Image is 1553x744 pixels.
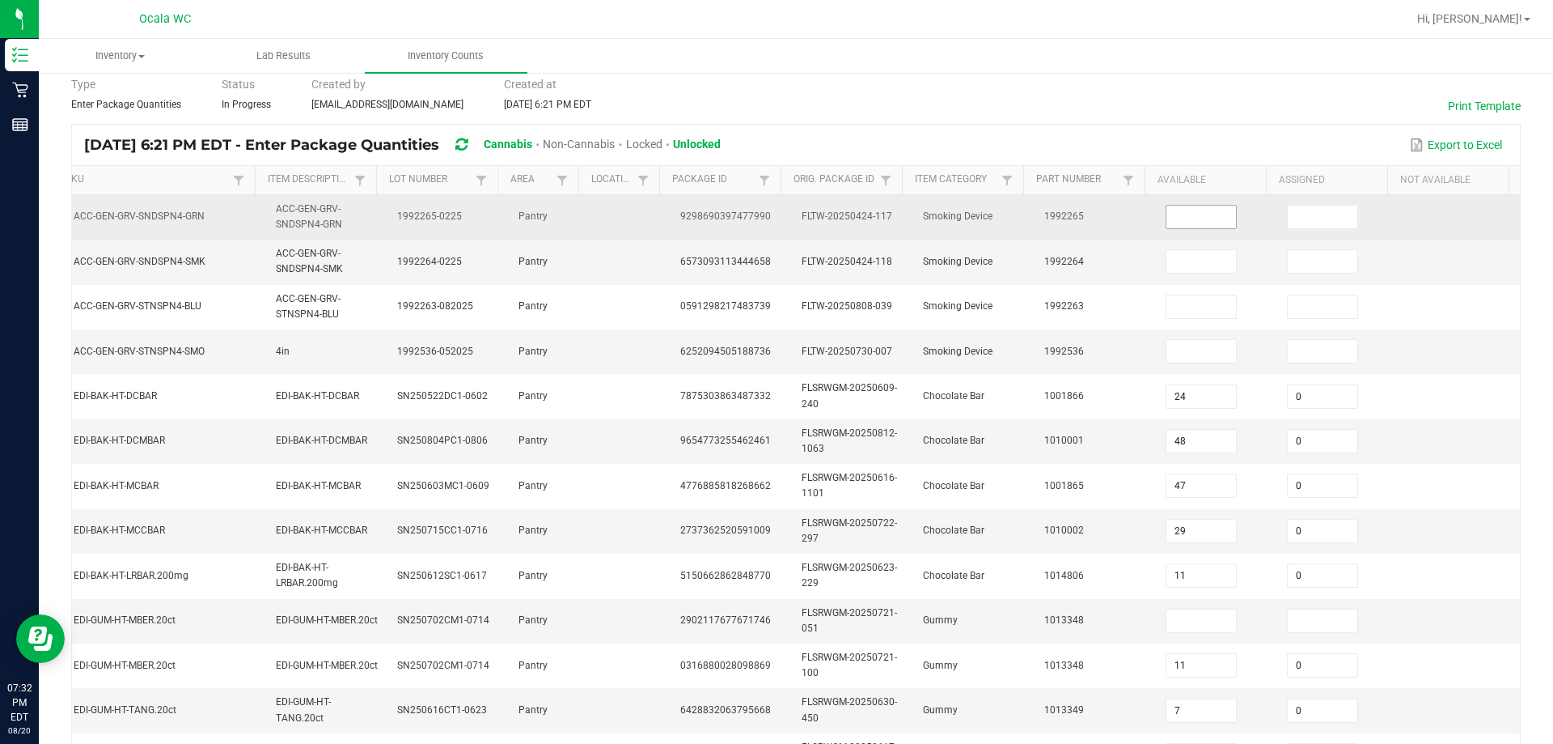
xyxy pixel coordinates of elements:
[397,435,488,446] span: SN250804PC1-0806
[1387,166,1509,195] th: Not Available
[74,390,157,402] span: EDI-BAK-HT-DCBAR
[386,49,506,63] span: Inventory Counts
[802,696,897,723] span: FLSRWGM-20250630-450
[1044,614,1084,626] span: 1013348
[229,170,248,190] a: Filter
[71,99,181,110] span: Enter Package Quantities
[518,480,548,491] span: Pantry
[276,480,361,491] span: EDI-BAK-HT-MCBAR
[397,660,489,671] span: SN250702CM1-0714
[74,256,205,267] span: ACC-GEN-GRV-SNDSPN4-SMK
[276,525,367,536] span: EDI-BAK-HT-MCCBAR
[40,49,201,63] span: Inventory
[802,210,892,222] span: FLTW-20250424-117
[276,293,341,320] span: ACC-GEN-GRV-STNSPN4-BLU
[923,435,984,446] span: Chocolate Bar
[591,173,633,186] a: LocationSortable
[802,607,897,634] span: FLSRWGM-20250721-051
[1044,525,1084,536] span: 1010002
[16,614,65,663] iframe: Resource center
[923,525,984,536] span: Chocolate Bar
[71,78,95,91] span: Type
[802,382,897,409] span: FLSRWGM-20250609-240
[802,652,897,678] span: FLSRWGM-20250721-100
[518,570,548,581] span: Pantry
[680,570,771,581] span: 5150662862848770
[802,256,892,267] span: FLTW-20250424-118
[39,39,201,73] a: Inventory
[397,346,473,357] span: 1992536-052025
[74,570,188,581] span: EDI-BAK-HT-LRBAR.200mg
[518,614,548,626] span: Pantry
[7,681,32,725] p: 07:32 PM EDT
[1266,166,1387,195] th: Assigned
[680,300,771,312] span: 0591298217483739
[84,130,733,160] div: [DATE] 6:21 PM EDT - Enter Package Quantities
[680,256,771,267] span: 6573093113444658
[680,704,771,716] span: 6428832063795668
[389,173,471,186] a: Lot NumberSortable
[510,173,552,186] a: AreaSortable
[923,480,984,491] span: Chocolate Bar
[680,480,771,491] span: 4776885818268662
[12,82,28,98] inline-svg: Retail
[552,170,572,190] a: Filter
[680,435,771,446] span: 9654773255462461
[12,47,28,63] inline-svg: Inventory
[276,562,338,589] span: EDI-BAK-HT-LRBAR.200mg
[268,173,349,186] a: Item DescriptionSortable
[802,427,897,454] span: FLSRWGM-20250812-1063
[276,435,367,446] span: EDI-BAK-HT-DCMBAR
[1417,12,1522,25] span: Hi, [PERSON_NAME]!
[1044,660,1084,671] span: 1013348
[311,99,463,110] span: [EMAIL_ADDRESS][DOMAIN_NAME]
[518,300,548,312] span: Pantry
[1044,704,1084,716] span: 1013349
[923,390,984,402] span: Chocolate Bar
[802,300,892,312] span: FLTW-20250808-039
[802,346,892,357] span: FLTW-20250730-007
[397,614,489,626] span: SN250702CM1-0714
[923,570,984,581] span: Chocolate Bar
[1044,480,1084,491] span: 1001865
[923,210,992,222] span: Smoking Device
[397,525,488,536] span: SN250715CC1-0716
[518,390,548,402] span: Pantry
[1448,98,1521,114] button: Print Template
[311,78,366,91] span: Created by
[504,99,591,110] span: [DATE] 6:21 PM EDT
[518,210,548,222] span: Pantry
[484,138,532,151] span: Cannabis
[1119,170,1138,190] a: Filter
[802,517,897,544] span: FLSRWGM-20250722-297
[222,99,271,110] span: In Progress
[680,390,771,402] span: 7875303863487332
[923,256,992,267] span: Smoking Device
[518,704,548,716] span: Pantry
[923,704,958,716] span: Gummy
[74,300,201,312] span: ACC-GEN-GRV-STNSPN4-BLU
[915,173,997,186] a: Item CategorySortable
[74,704,176,716] span: EDI-GUM-HT-TANG.20ct
[276,696,331,723] span: EDI-GUM-HT-TANG.20ct
[1145,166,1266,195] th: Available
[923,346,992,357] span: Smoking Device
[365,39,527,73] a: Inventory Counts
[350,170,370,190] a: Filter
[276,203,342,230] span: ACC-GEN-GRV-SNDSPN4-GRN
[504,78,556,91] span: Created at
[276,660,378,671] span: EDI-GUM-HT-MBER.20ct
[633,170,653,190] a: Filter
[1044,300,1084,312] span: 1992263
[680,346,771,357] span: 6252094505188736
[923,300,992,312] span: Smoking Device
[1406,131,1506,159] button: Export to Excel
[276,614,378,626] span: EDI-GUM-HT-MBER.20ct
[472,170,491,190] a: Filter
[518,660,548,671] span: Pantry
[74,660,176,671] span: EDI-GUM-HT-MBER.20ct
[1036,173,1118,186] a: Part NumberSortable
[793,173,875,186] a: Orig. Package IdSortable
[139,12,191,26] span: Ocala WC
[74,480,159,491] span: EDI-BAK-HT-MCBAR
